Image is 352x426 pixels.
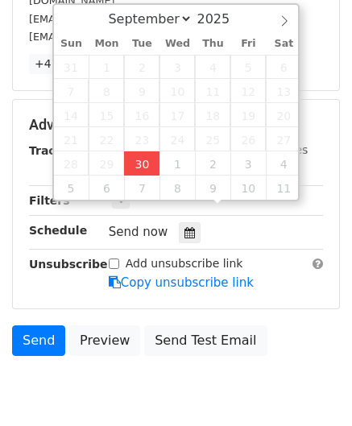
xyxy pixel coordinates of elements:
[230,176,266,200] span: October 10, 2025
[89,39,124,49] span: Mon
[195,39,230,49] span: Thu
[159,39,195,49] span: Wed
[54,39,89,49] span: Sun
[54,103,89,127] span: September 14, 2025
[266,55,301,79] span: September 6, 2025
[266,127,301,151] span: September 27, 2025
[159,127,195,151] span: September 24, 2025
[89,176,124,200] span: October 6, 2025
[126,255,243,272] label: Add unsubscribe link
[54,55,89,79] span: August 31, 2025
[230,127,266,151] span: September 26, 2025
[89,55,124,79] span: September 1, 2025
[54,127,89,151] span: September 21, 2025
[89,79,124,103] span: September 8, 2025
[54,79,89,103] span: September 7, 2025
[89,127,124,151] span: September 22, 2025
[266,176,301,200] span: October 11, 2025
[195,55,230,79] span: September 4, 2025
[54,176,89,200] span: October 5, 2025
[124,39,159,49] span: Tue
[124,79,159,103] span: September 9, 2025
[266,39,301,49] span: Sat
[195,127,230,151] span: September 25, 2025
[89,151,124,176] span: September 29, 2025
[195,103,230,127] span: September 18, 2025
[230,79,266,103] span: September 12, 2025
[230,103,266,127] span: September 19, 2025
[159,79,195,103] span: September 10, 2025
[89,103,124,127] span: September 15, 2025
[54,151,89,176] span: September 28, 2025
[195,79,230,103] span: September 11, 2025
[159,176,195,200] span: October 8, 2025
[230,39,266,49] span: Fri
[29,31,209,43] small: [EMAIL_ADDRESS][DOMAIN_NAME]
[124,151,159,176] span: September 30, 2025
[29,258,108,271] strong: Unsubscribe
[266,79,301,103] span: September 13, 2025
[109,275,254,290] a: Copy unsubscribe link
[29,116,323,134] h5: Advanced
[29,224,87,237] strong: Schedule
[266,151,301,176] span: October 4, 2025
[29,13,209,25] small: [EMAIL_ADDRESS][DOMAIN_NAME]
[109,225,168,239] span: Send now
[124,176,159,200] span: October 7, 2025
[195,151,230,176] span: October 2, 2025
[230,55,266,79] span: September 5, 2025
[29,144,83,157] strong: Tracking
[159,55,195,79] span: September 3, 2025
[124,127,159,151] span: September 23, 2025
[69,325,140,356] a: Preview
[124,55,159,79] span: September 2, 2025
[266,103,301,127] span: September 20, 2025
[12,325,65,356] a: Send
[230,151,266,176] span: October 3, 2025
[195,176,230,200] span: October 9, 2025
[29,194,70,207] strong: Filters
[271,349,352,426] iframe: Chat Widget
[144,325,267,356] a: Send Test Email
[29,54,97,74] a: +47 more
[193,11,251,27] input: Year
[124,103,159,127] span: September 16, 2025
[159,103,195,127] span: September 17, 2025
[159,151,195,176] span: October 1, 2025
